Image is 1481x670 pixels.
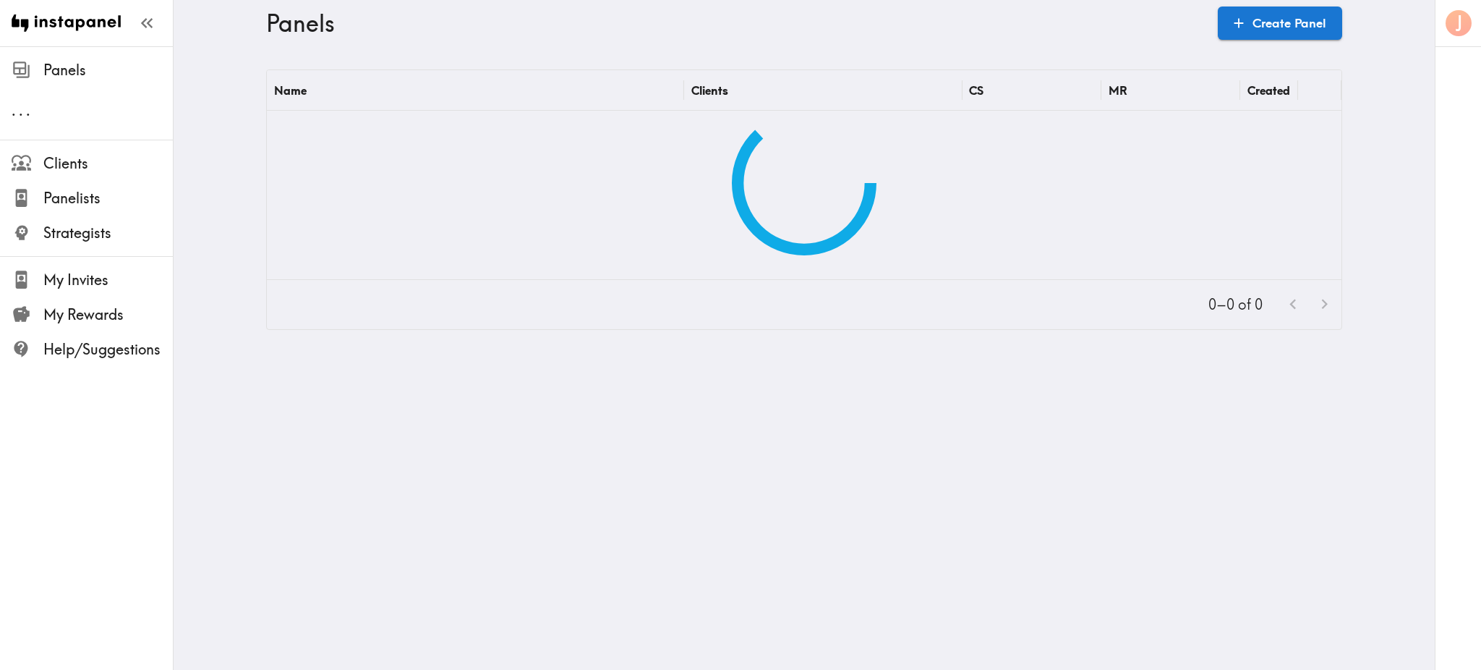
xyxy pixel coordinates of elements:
[969,83,983,98] div: CS
[43,305,173,325] span: My Rewards
[43,153,173,174] span: Clients
[1247,83,1290,98] div: Created
[43,270,173,290] span: My Invites
[12,101,16,119] span: .
[274,83,307,98] div: Name
[43,188,173,208] span: Panelists
[43,223,173,243] span: Strategists
[19,101,23,119] span: .
[43,339,173,360] span: Help/Suggestions
[1444,9,1473,38] button: J
[43,60,173,80] span: Panels
[1208,294,1263,315] p: 0–0 of 0
[1218,7,1342,40] a: Create Panel
[26,101,30,119] span: .
[691,83,728,98] div: Clients
[1456,11,1463,36] span: J
[1109,83,1127,98] div: MR
[266,9,1206,37] h3: Panels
